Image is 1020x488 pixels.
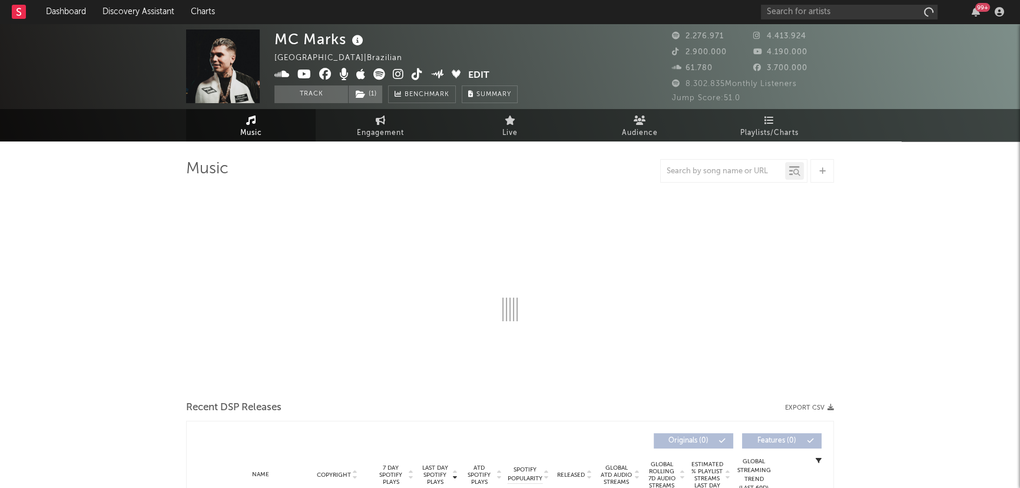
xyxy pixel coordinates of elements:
span: 3.700.000 [753,64,807,72]
span: Global ATD Audio Streams [600,464,632,486]
span: 4.413.924 [753,32,806,40]
button: Summary [462,85,518,103]
span: Last Day Spotify Plays [419,464,451,486]
a: Playlists/Charts [704,109,834,141]
span: Engagement [357,126,404,140]
a: Live [445,109,575,141]
button: Features(0) [742,433,822,449]
input: Search for artists [761,5,938,19]
div: [GEOGRAPHIC_DATA] | Brazilian [274,51,416,65]
span: Released [557,471,585,479]
button: (1) [349,85,382,103]
span: ATD Spotify Plays [463,464,495,486]
a: Music [186,109,316,141]
span: Recent DSP Releases [186,401,282,415]
span: 8.302.835 Monthly Listeners [672,80,797,88]
input: Search by song name or URL [661,167,785,176]
span: Features ( 0 ) [750,437,804,444]
span: Music [240,126,262,140]
span: 4.190.000 [753,48,807,56]
span: Live [502,126,518,140]
span: Audience [622,126,658,140]
span: 7 Day Spotify Plays [375,464,406,486]
button: Originals(0) [654,433,733,449]
span: Jump Score: 51.0 [672,94,740,102]
button: 99+ [972,7,980,17]
button: Export CSV [785,404,834,411]
span: 2.276.971 [672,32,724,40]
span: Spotify Popularity [508,466,542,483]
span: 61.780 [672,64,713,72]
a: Engagement [316,109,445,141]
div: 99 + [975,3,990,12]
button: Track [274,85,348,103]
span: Originals ( 0 ) [661,437,716,444]
span: Summary [476,91,511,98]
a: Benchmark [388,85,456,103]
span: Copyright [316,471,350,479]
span: ( 1 ) [348,85,383,103]
span: 2.900.000 [672,48,727,56]
div: MC Marks [274,29,366,49]
span: Playlists/Charts [740,126,799,140]
button: Edit [468,68,489,83]
a: Audience [575,109,704,141]
span: Benchmark [405,88,449,102]
div: Name [222,470,299,479]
